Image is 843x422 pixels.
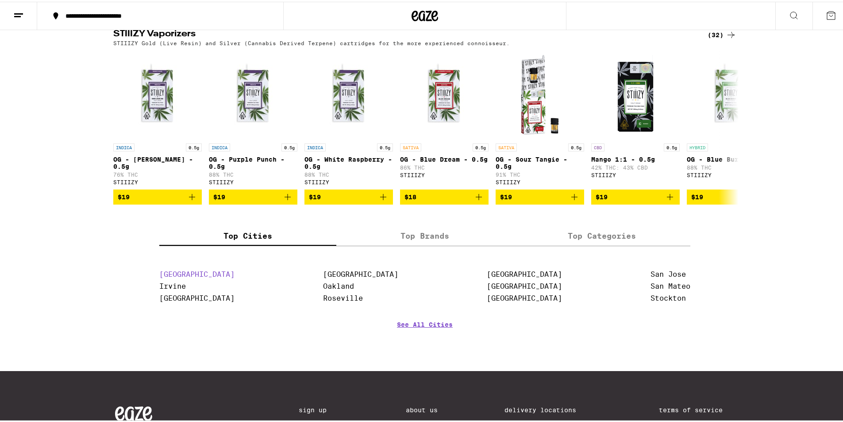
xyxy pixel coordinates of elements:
[113,28,693,39] h2: STIIIZY Vaporizers
[159,280,186,289] a: Irvine
[113,142,135,150] p: INDICA
[400,142,421,150] p: SATIVA
[304,49,393,137] img: STIIIZY - OG - White Raspberry - 0.5g
[400,188,489,203] button: Add to bag
[651,292,686,301] a: Stockton
[406,405,438,412] a: About Us
[213,192,225,199] span: $19
[591,49,680,188] a: Open page for Mango 1:1 - 0.5g from STIIIZY
[304,178,393,183] div: STIIIZY
[186,142,202,150] p: 0.5g
[113,170,202,176] p: 76% THC
[113,178,202,183] div: STIIIZY
[400,163,489,169] p: 86% THC
[687,49,775,188] a: Open page for OG - Blue Burst - 0.5g from STIIIZY
[304,49,393,188] a: Open page for OG - White Raspberry - 0.5g from STIIIZY
[687,170,775,176] div: STIIIZY
[323,280,354,289] a: Oakland
[299,405,339,412] a: Sign Up
[687,163,775,169] p: 88% THC
[304,188,393,203] button: Add to bag
[691,192,703,199] span: $19
[496,178,584,183] div: STIIIZY
[113,39,510,44] p: STIIIZY Gold (Live Resin) and Silver (Cannabis Derived Terpene) cartridges for the more experienc...
[397,319,453,352] a: See All Cities
[159,268,235,277] a: [GEOGRAPHIC_DATA]
[496,49,584,188] a: Open page for OG - Sour Tangie - 0.5g from STIIIZY
[496,49,584,137] img: STIIIZY - OG - Sour Tangie - 0.5g
[209,188,297,203] button: Add to bag
[400,49,489,137] img: STIIIZY - OG - Blue Dream - 0.5g
[687,154,775,161] p: OG - Blue Burst - 0.5g
[336,225,513,244] label: Top Brands
[659,405,735,412] a: Terms of Service
[377,142,393,150] p: 0.5g
[209,49,297,188] a: Open page for OG - Purple Punch - 0.5g from STIIIZY
[591,163,680,169] p: 42% THC: 43% CBD
[159,292,235,301] a: [GEOGRAPHIC_DATA]
[591,188,680,203] button: Add to bag
[500,192,512,199] span: $19
[591,154,680,161] p: Mango 1:1 - 0.5g
[504,405,592,412] a: Delivery Locations
[281,142,297,150] p: 0.5g
[687,142,708,150] p: HYBRID
[209,142,230,150] p: INDICA
[323,292,363,301] a: Roseville
[496,142,517,150] p: SATIVA
[687,188,775,203] button: Add to bag
[209,178,297,183] div: STIIIZY
[708,28,736,39] a: (32)
[113,49,202,137] img: STIIIZY - OG - King Louis XIII - 0.5g
[209,154,297,168] p: OG - Purple Punch - 0.5g
[664,142,680,150] p: 0.5g
[304,154,393,168] p: OG - White Raspberry - 0.5g
[304,142,326,150] p: INDICA
[591,142,604,150] p: CBD
[309,192,321,199] span: $19
[400,170,489,176] div: STIIIZY
[591,49,680,137] img: STIIIZY - Mango 1:1 - 0.5g
[113,49,202,188] a: Open page for OG - King Louis XIII - 0.5g from STIIIZY
[513,225,690,244] label: Top Categories
[400,154,489,161] p: OG - Blue Dream - 0.5g
[159,225,336,244] label: Top Cities
[487,292,562,301] a: [GEOGRAPHIC_DATA]
[487,280,562,289] a: [GEOGRAPHIC_DATA]
[596,192,608,199] span: $19
[159,225,690,244] div: tabs
[209,49,297,137] img: STIIIZY - OG - Purple Punch - 0.5g
[487,268,562,277] a: [GEOGRAPHIC_DATA]
[651,280,690,289] a: San Mateo
[687,49,775,137] img: STIIIZY - OG - Blue Burst - 0.5g
[404,192,416,199] span: $18
[496,170,584,176] p: 91% THC
[323,268,398,277] a: [GEOGRAPHIC_DATA]
[496,154,584,168] p: OG - Sour Tangie - 0.5g
[473,142,489,150] p: 0.5g
[591,170,680,176] div: STIIIZY
[400,49,489,188] a: Open page for OG - Blue Dream - 0.5g from STIIIZY
[568,142,584,150] p: 0.5g
[496,188,584,203] button: Add to bag
[304,170,393,176] p: 88% THC
[651,268,686,277] a: San Jose
[113,188,202,203] button: Add to bag
[118,192,130,199] span: $19
[113,154,202,168] p: OG - [PERSON_NAME] - 0.5g
[209,170,297,176] p: 88% THC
